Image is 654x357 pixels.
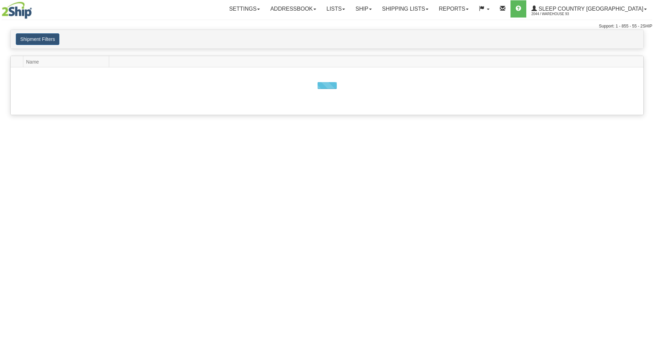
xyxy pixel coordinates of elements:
a: Settings [224,0,265,18]
img: logo2044.jpg [2,2,32,19]
a: Reports [434,0,474,18]
a: Ship [350,0,377,18]
a: Lists [321,0,350,18]
a: Addressbook [265,0,321,18]
span: 2044 / Warehouse 93 [531,11,583,18]
div: Support: 1 - 855 - 55 - 2SHIP [2,23,652,29]
span: Sleep Country [GEOGRAPHIC_DATA] [537,6,643,12]
button: Shipment Filters [16,33,59,45]
a: Sleep Country [GEOGRAPHIC_DATA] 2044 / Warehouse 93 [526,0,652,18]
iframe: chat widget [638,143,653,213]
a: Shipping lists [377,0,434,18]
